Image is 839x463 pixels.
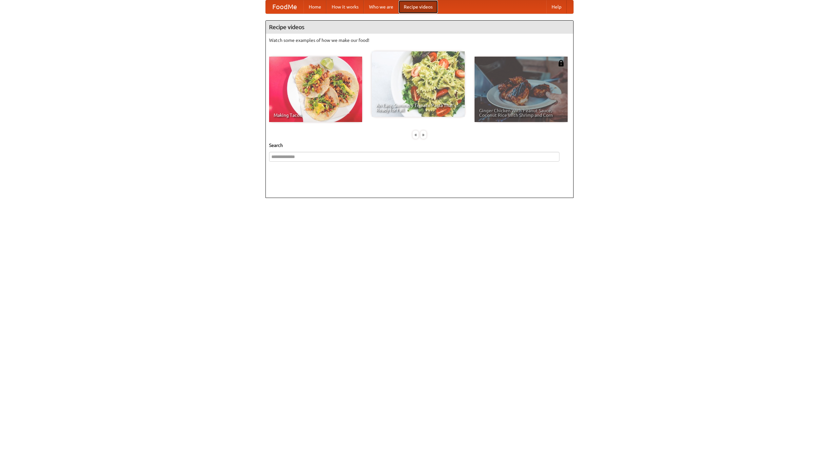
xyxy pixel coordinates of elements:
div: » [420,131,426,139]
a: FoodMe [266,0,303,13]
a: Making Tacos [269,57,362,122]
h5: Search [269,142,570,149]
a: Home [303,0,326,13]
span: Making Tacos [274,113,358,117]
h4: Recipe videos [266,21,573,34]
span: An Easy, Summery Tomato Pasta That's Ready for Fall [376,103,460,112]
a: Help [546,0,567,13]
a: An Easy, Summery Tomato Pasta That's Ready for Fall [372,51,465,117]
img: 483408.png [558,60,564,66]
a: Who we are [364,0,399,13]
a: How it works [326,0,364,13]
div: « [413,131,419,139]
p: Watch some examples of how we make our food! [269,37,570,44]
a: Recipe videos [399,0,438,13]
